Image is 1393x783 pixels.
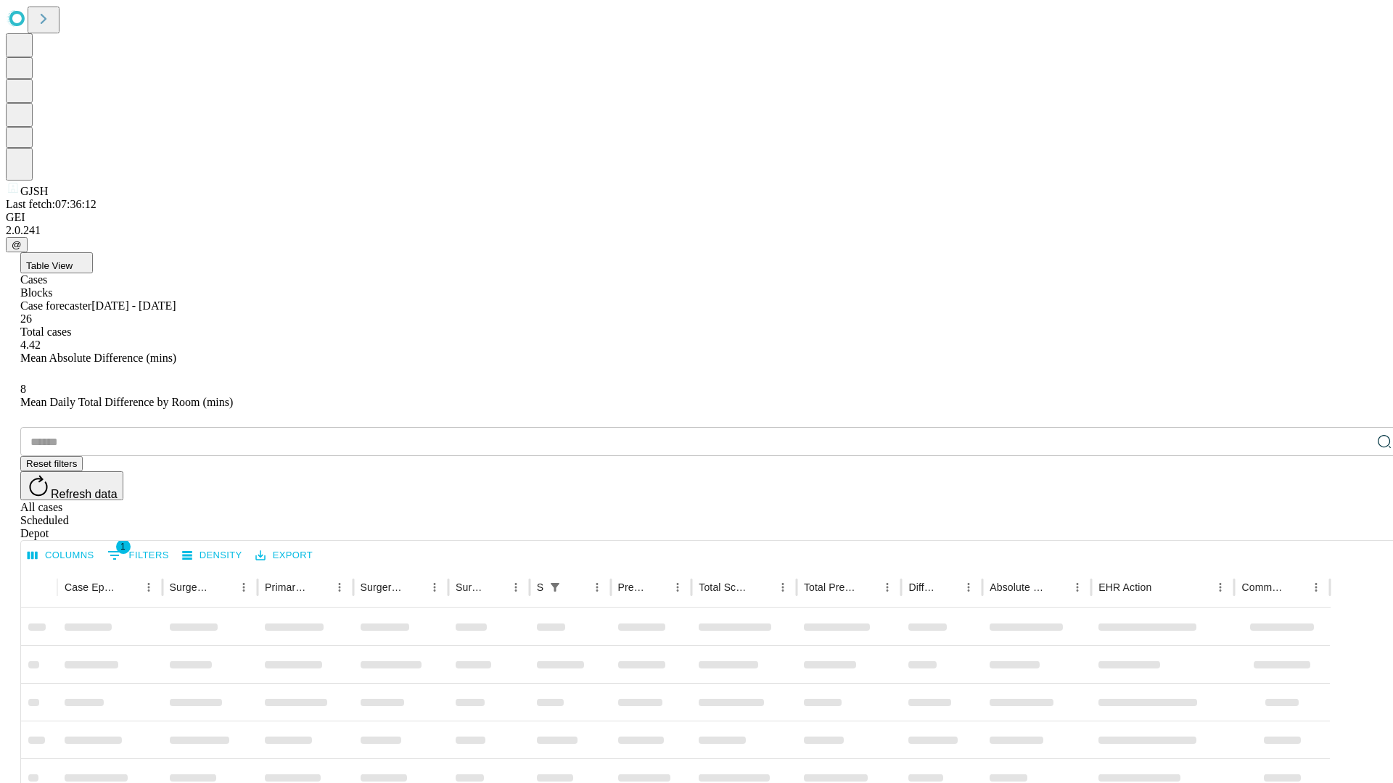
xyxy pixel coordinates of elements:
div: Total Predicted Duration [804,581,856,593]
span: Refresh data [51,488,118,500]
span: 4.42 [20,339,41,351]
span: 1 [116,539,131,554]
button: Select columns [24,544,98,567]
span: Mean Absolute Difference (mins) [20,352,176,364]
div: Case Epic Id [65,581,117,593]
div: Surgery Date [456,581,484,593]
button: Menu [1306,577,1326,597]
button: Sort [938,577,958,597]
button: Menu [1067,577,1088,597]
div: 2.0.241 [6,224,1387,237]
button: Sort [1286,577,1306,597]
div: EHR Action [1098,581,1151,593]
button: Sort [1047,577,1067,597]
button: Sort [213,577,234,597]
span: Reset filters [26,458,77,469]
button: Menu [587,577,607,597]
button: Sort [857,577,877,597]
button: Menu [773,577,793,597]
button: Sort [752,577,773,597]
button: Menu [1210,577,1230,597]
span: GJSH [20,185,48,197]
div: Surgery Name [361,581,403,593]
span: Case forecaster [20,299,91,312]
span: Mean Daily Total Difference by Room (mins) [20,396,233,408]
div: Difference [908,581,937,593]
button: Density [178,544,246,567]
button: Menu [958,577,979,597]
button: Sort [485,577,506,597]
button: Show filters [104,544,173,567]
span: Total cases [20,326,71,338]
span: @ [12,239,22,250]
button: @ [6,237,28,252]
button: Menu [139,577,159,597]
button: Export [252,544,316,567]
button: Sort [309,577,329,597]
div: Scheduled In Room Duration [537,581,543,593]
button: Sort [118,577,139,597]
button: Menu [506,577,526,597]
button: Menu [877,577,897,597]
div: Comments [1241,581,1283,593]
button: Refresh data [20,471,123,500]
span: Last fetch: 07:36:12 [6,198,96,210]
div: Absolute Difference [990,581,1045,593]
div: Predicted In Room Duration [618,581,646,593]
button: Show filters [545,577,565,597]
div: 1 active filter [545,577,565,597]
button: Reset filters [20,456,83,471]
button: Menu [667,577,688,597]
div: Total Scheduled Duration [699,581,751,593]
div: Primary Service [265,581,307,593]
button: Menu [234,577,254,597]
span: 26 [20,312,32,325]
button: Table View [20,252,93,273]
button: Sort [567,577,587,597]
div: GEI [6,211,1387,224]
button: Sort [404,577,424,597]
button: Menu [329,577,350,597]
button: Sort [647,577,667,597]
span: [DATE] - [DATE] [91,299,176,312]
div: Surgeon Name [170,581,212,593]
button: Sort [1153,577,1173,597]
span: 8 [20,383,26,395]
span: Table View [26,260,73,271]
button: Menu [424,577,445,597]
